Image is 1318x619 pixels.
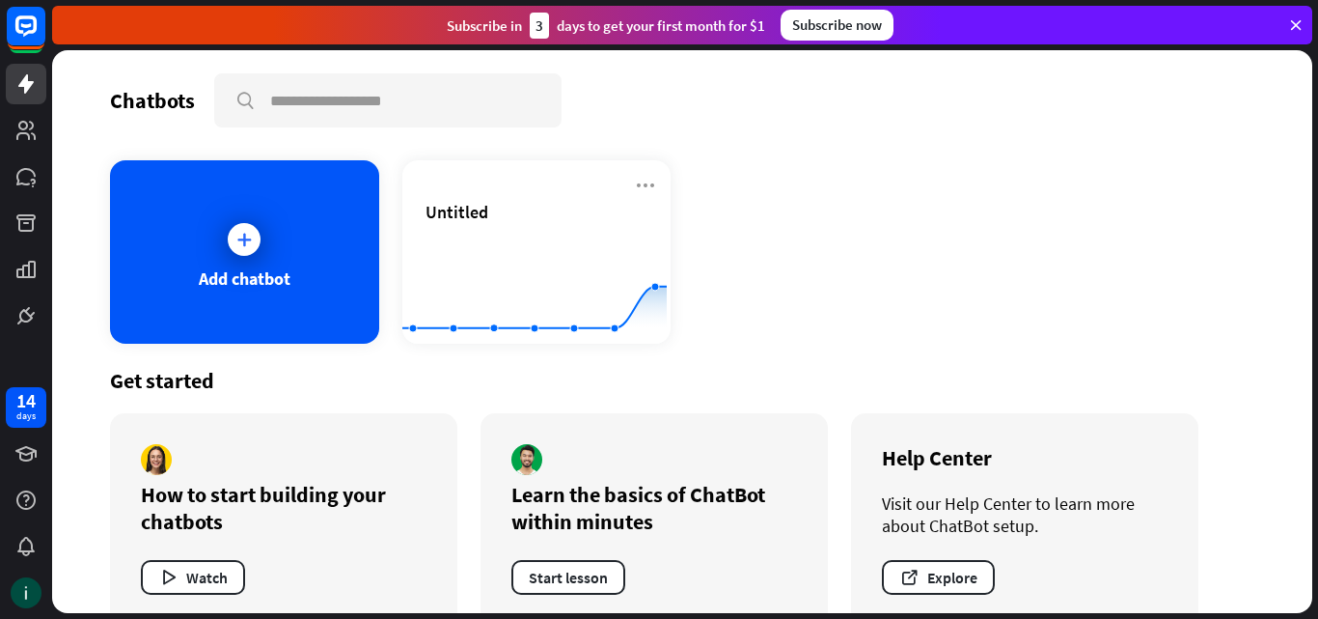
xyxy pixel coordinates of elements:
[426,201,488,223] span: Untitled
[511,560,625,595] button: Start lesson
[16,392,36,409] div: 14
[16,409,36,423] div: days
[882,560,995,595] button: Explore
[110,367,1254,394] div: Get started
[110,87,195,114] div: Chatbots
[15,8,73,66] button: Open LiveChat chat widget
[6,387,46,428] a: 14 days
[511,444,542,475] img: author
[141,560,245,595] button: Watch
[530,13,549,39] div: 3
[781,10,893,41] div: Subscribe now
[882,492,1167,537] div: Visit our Help Center to learn more about ChatBot setup.
[511,481,797,535] div: Learn the basics of ChatBot within minutes
[141,444,172,475] img: author
[447,13,765,39] div: Subscribe in days to get your first month for $1
[199,267,290,290] div: Add chatbot
[882,444,1167,471] div: Help Center
[141,481,426,535] div: How to start building your chatbots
